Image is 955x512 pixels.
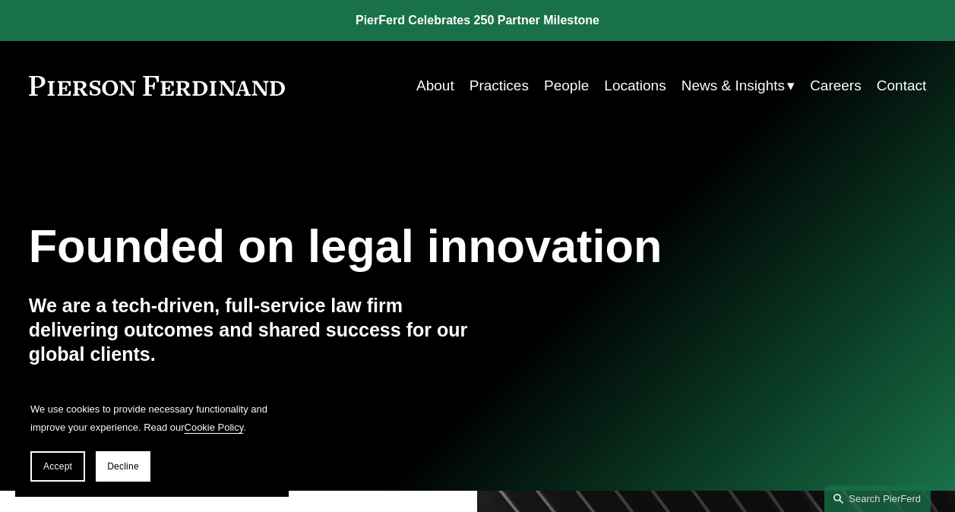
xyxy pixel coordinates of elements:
section: Cookie banner [15,385,289,497]
a: folder dropdown [681,71,795,100]
span: News & Insights [681,73,785,99]
button: Accept [30,451,85,482]
a: People [544,71,589,100]
a: About [416,71,454,100]
span: Decline [107,461,139,472]
a: Cookie Policy [185,422,244,433]
h4: We are a tech-driven, full-service law firm delivering outcomes and shared success for our global... [29,294,478,366]
h1: Founded on legal innovation [29,220,777,273]
a: Contact [877,71,926,100]
a: Search this site [824,485,931,512]
a: Practices [470,71,529,100]
button: Decline [96,451,150,482]
a: Careers [810,71,862,100]
a: Locations [604,71,666,100]
span: Accept [43,461,72,472]
p: We use cookies to provide necessary functionality and improve your experience. Read our . [30,400,274,436]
